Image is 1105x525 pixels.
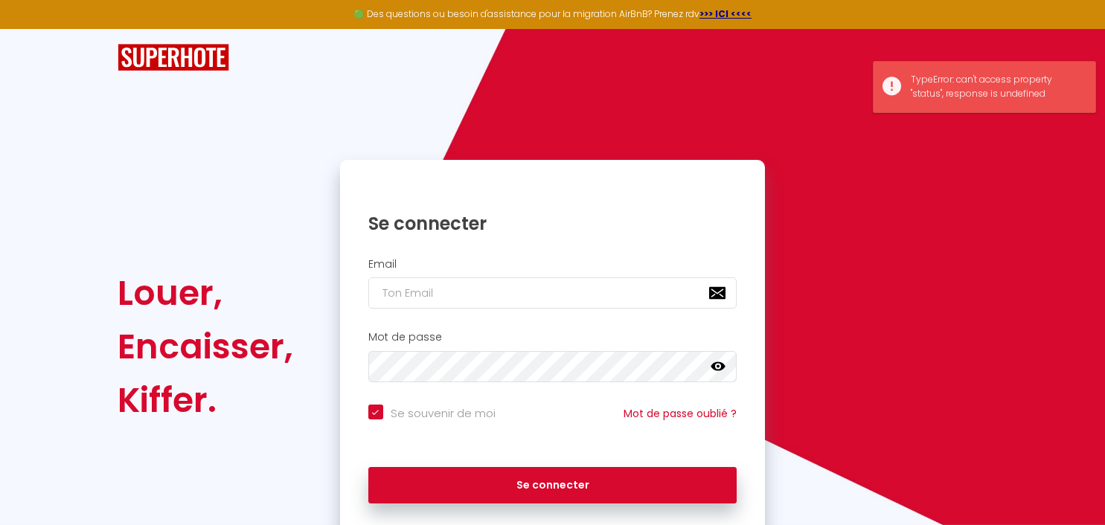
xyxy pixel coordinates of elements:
div: Encaisser, [118,320,293,373]
a: Mot de passe oublié ? [624,406,737,421]
div: Kiffer. [118,373,293,427]
a: >>> ICI <<<< [699,7,752,20]
h2: Email [368,258,737,271]
button: Se connecter [368,467,737,504]
img: SuperHote logo [118,44,229,71]
input: Ton Email [368,277,737,309]
h2: Mot de passe [368,331,737,344]
div: Louer, [118,266,293,320]
h1: Se connecter [368,212,737,235]
div: TypeError: can't access property "status", response is undefined [911,73,1080,101]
